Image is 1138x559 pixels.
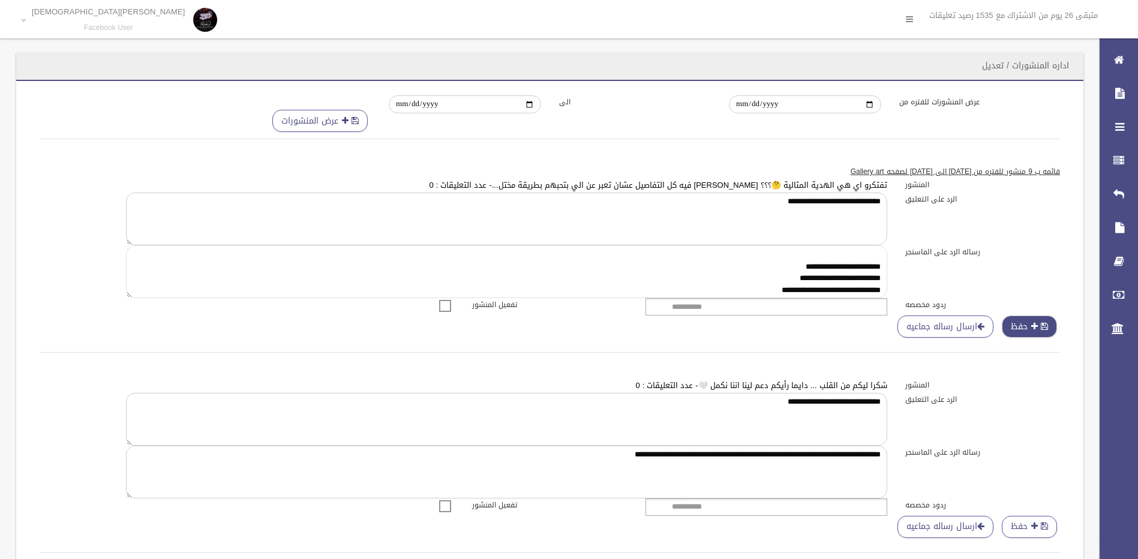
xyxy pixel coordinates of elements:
p: [PERSON_NAME][DEMOGRAPHIC_DATA] [32,7,185,16]
label: المنشور [896,178,1069,191]
a: تفتكرو اي هي الهدية المثالية 🤔؟؟؟ [PERSON_NAME] فيه كل التفاصيل عشان تعبر عن الي بتحبهم بطريقة مخ... [430,178,887,193]
u: قائمه ب 9 منشور للفتره من [DATE] الى [DATE] لصفحه Gallery art [851,165,1060,178]
small: Facebook User [32,23,185,32]
label: ردود مخصصه [896,298,1069,311]
header: اداره المنشورات / تعديل [968,54,1083,77]
a: ارسال رساله جماعيه [897,315,993,338]
label: الرد على التعليق [896,193,1069,206]
label: المنشور [896,378,1069,392]
label: تفعيل المنشور [463,498,636,512]
label: الى [550,95,720,109]
a: ارسال رساله جماعيه [897,516,993,538]
label: ردود مخصصه [896,498,1069,512]
label: تفعيل المنشور [463,298,636,311]
button: عرض المنشورات [272,110,368,132]
label: رساله الرد على الماسنجر [896,446,1069,459]
label: الرد على التعليق [896,393,1069,406]
button: حفظ [1002,315,1057,338]
label: رساله الرد على الماسنجر [896,245,1069,259]
button: حفظ [1002,516,1057,538]
label: عرض المنشورات للفتره من [890,95,1060,109]
a: شكرا ليكم من القلب ... دايما رأيكم دعم لينا اننا نكمل 🤍- عدد التعليقات : 0 [636,378,887,393]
